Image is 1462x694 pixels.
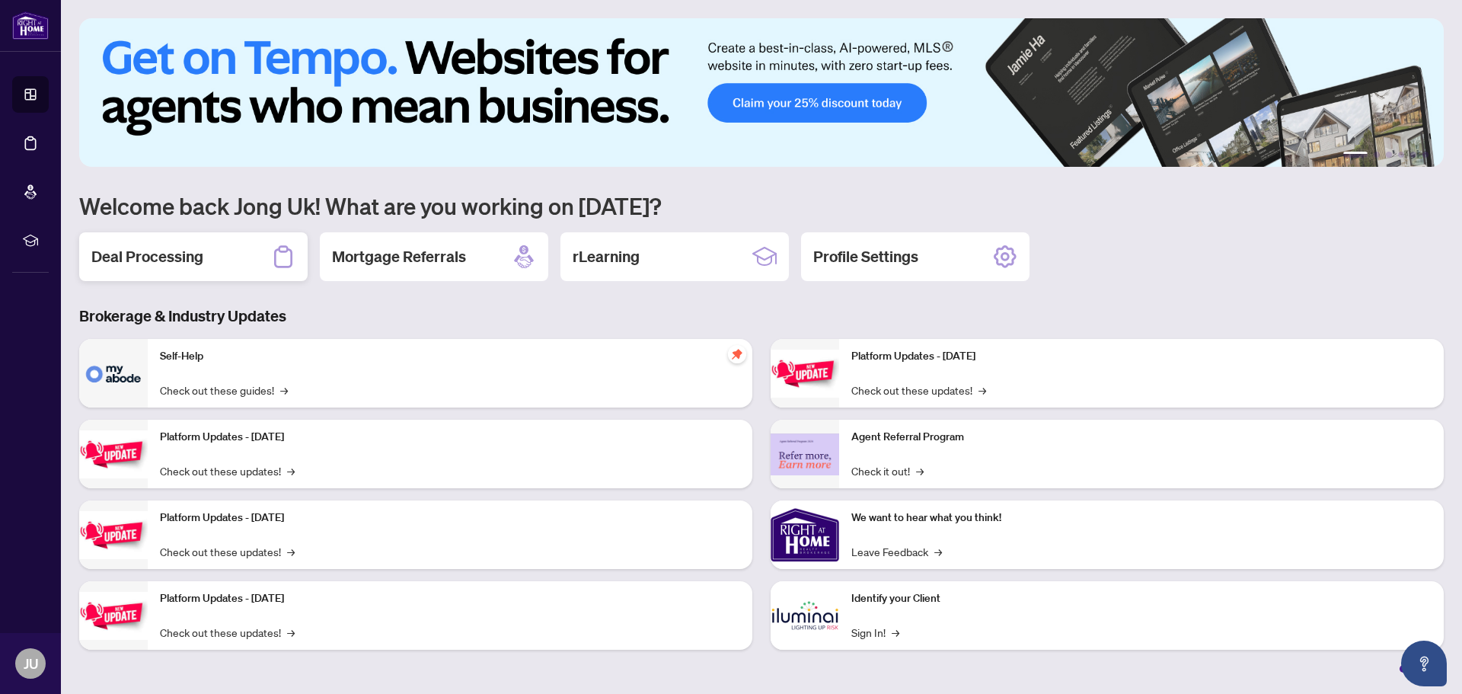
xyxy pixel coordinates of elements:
[851,510,1432,526] p: We want to hear what you think!
[79,339,148,408] img: Self-Help
[892,624,899,641] span: →
[771,433,839,475] img: Agent Referral Program
[934,543,942,560] span: →
[851,429,1432,446] p: Agent Referral Program
[771,350,839,398] img: Platform Updates - June 23, 2025
[79,305,1444,327] h3: Brokerage & Industry Updates
[1422,152,1428,158] button: 6
[1410,152,1416,158] button: 5
[160,543,295,560] a: Check out these updates!→
[79,430,148,478] img: Platform Updates - September 16, 2025
[916,462,924,479] span: →
[1401,641,1447,686] button: Open asap
[287,624,295,641] span: →
[12,11,49,40] img: logo
[978,382,986,398] span: →
[728,345,746,363] span: pushpin
[771,501,839,569] img: We want to hear what you think!
[813,246,918,267] h2: Profile Settings
[79,511,148,559] img: Platform Updates - July 21, 2025
[160,348,740,365] p: Self-Help
[79,592,148,640] img: Platform Updates - July 8, 2025
[24,653,38,674] span: JU
[160,624,295,641] a: Check out these updates!→
[160,462,295,479] a: Check out these updates!→
[851,543,942,560] a: Leave Feedback→
[91,246,203,267] h2: Deal Processing
[1343,152,1368,158] button: 1
[573,246,640,267] h2: rLearning
[1386,152,1392,158] button: 3
[1398,152,1404,158] button: 4
[851,382,986,398] a: Check out these updates!→
[1374,152,1380,158] button: 2
[160,382,288,398] a: Check out these guides!→
[851,590,1432,607] p: Identify your Client
[851,462,924,479] a: Check it out!→
[851,348,1432,365] p: Platform Updates - [DATE]
[79,18,1444,167] img: Slide 0
[287,543,295,560] span: →
[160,429,740,446] p: Platform Updates - [DATE]
[280,382,288,398] span: →
[160,510,740,526] p: Platform Updates - [DATE]
[160,590,740,607] p: Platform Updates - [DATE]
[851,624,899,641] a: Sign In!→
[771,581,839,650] img: Identify your Client
[332,246,466,267] h2: Mortgage Referrals
[287,462,295,479] span: →
[79,191,1444,220] h1: Welcome back Jong Uk! What are you working on [DATE]?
